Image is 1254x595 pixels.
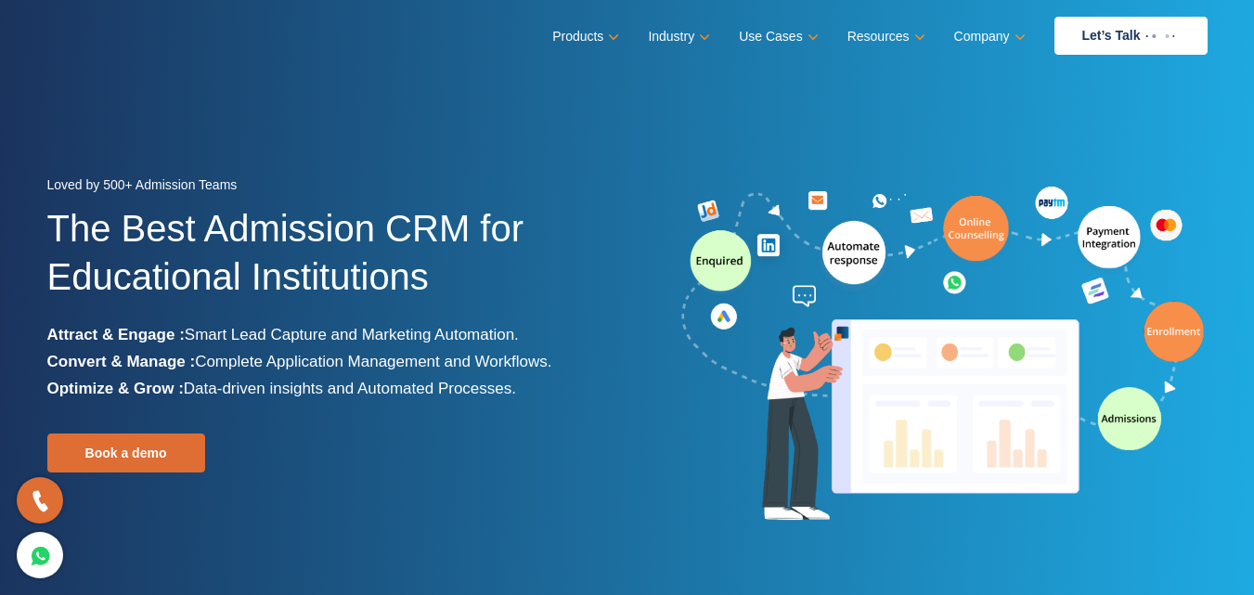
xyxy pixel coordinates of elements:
[739,23,814,50] a: Use Cases
[47,380,184,397] b: Optimize & Grow :
[954,23,1022,50] a: Company
[1054,17,1208,55] a: Let’s Talk
[195,353,551,370] span: Complete Application Management and Workflows.
[47,353,196,370] b: Convert & Manage :
[47,433,205,472] a: Book a demo
[47,326,185,343] b: Attract & Engage :
[847,23,922,50] a: Resources
[552,23,615,50] a: Products
[679,182,1208,528] img: admission-software-home-page-header
[185,326,519,343] span: Smart Lead Capture and Marketing Automation.
[47,172,614,204] div: Loved by 500+ Admission Teams
[648,23,706,50] a: Industry
[47,204,614,321] h1: The Best Admission CRM for Educational Institutions
[184,380,516,397] span: Data-driven insights and Automated Processes.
